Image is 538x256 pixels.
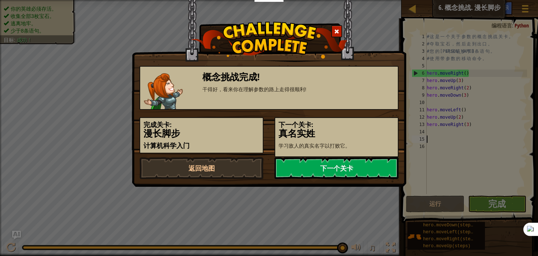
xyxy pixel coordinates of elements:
[144,73,183,109] img: captain.png
[143,129,259,138] h3: 漫长脚步
[202,86,395,93] div: 干得好，看来你在理解参数的路上走得很顺利!
[202,72,395,82] h3: 概念挑战完成!
[279,142,395,149] p: 学习敌人的真实名字以打败它。
[279,129,395,138] h3: 真名实姓
[274,157,399,179] a: 下一个关卡
[279,121,395,129] h5: 下一个关卡:
[143,142,259,149] h5: 计算机科学入门
[143,121,259,129] h5: 完成关卡:
[139,157,264,179] a: 返回地图
[191,22,348,59] img: challenge_complete.png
